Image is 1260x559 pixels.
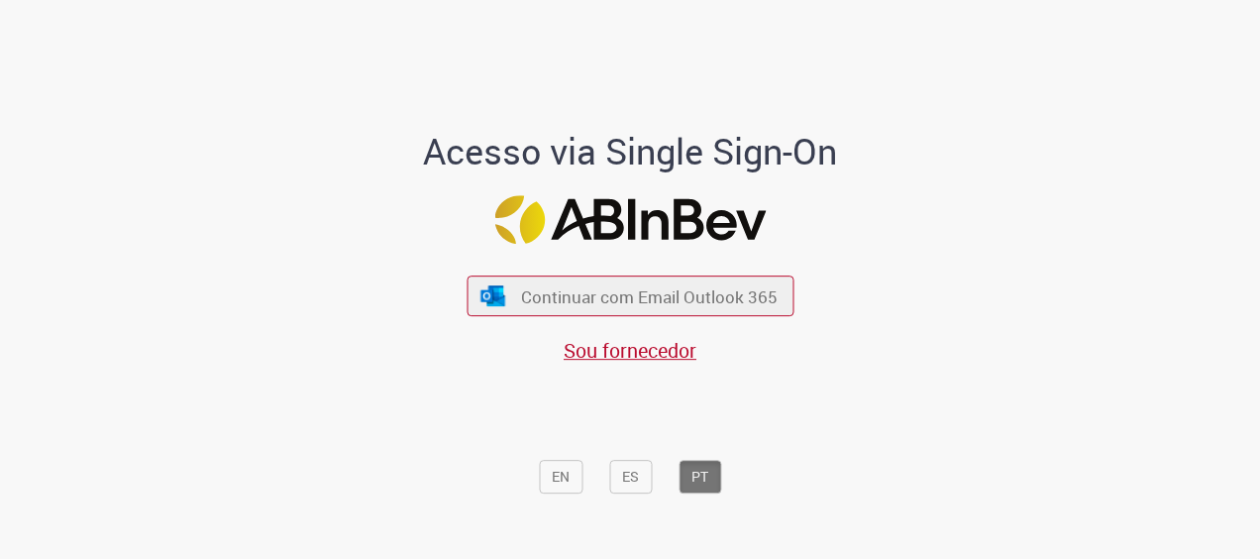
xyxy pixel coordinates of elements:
[521,285,778,308] span: Continuar com Email Outlook 365
[609,460,652,494] button: ES
[356,133,905,172] h1: Acesso via Single Sign-On
[564,338,696,365] a: Sou fornecedor
[679,460,721,494] button: PT
[494,195,766,244] img: Logo ABInBev
[479,285,507,306] img: ícone Azure/Microsoft 360
[539,460,582,494] button: EN
[467,276,793,316] button: ícone Azure/Microsoft 360 Continuar com Email Outlook 365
